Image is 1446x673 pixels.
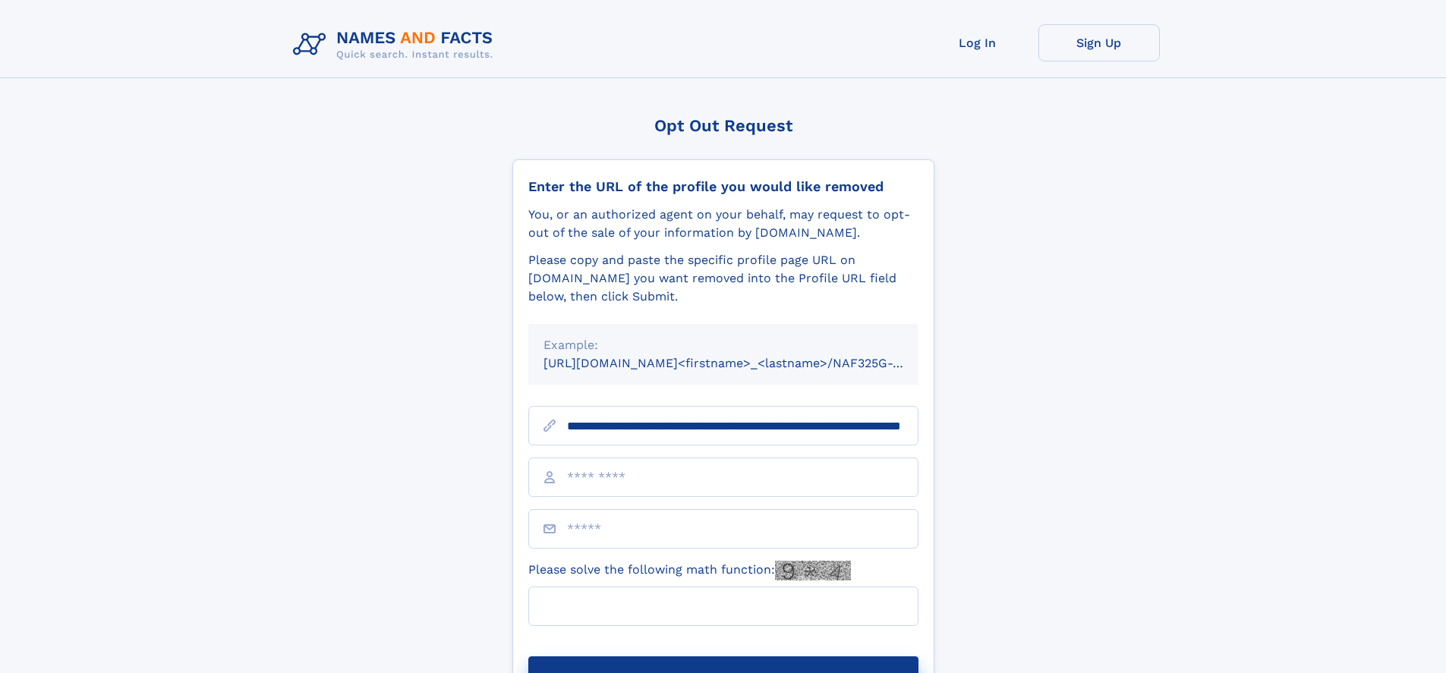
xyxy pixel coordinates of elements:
[543,356,947,370] small: [URL][DOMAIN_NAME]<firstname>_<lastname>/NAF325G-xxxxxxxx
[528,178,918,195] div: Enter the URL of the profile you would like removed
[287,24,506,65] img: Logo Names and Facts
[1038,24,1160,61] a: Sign Up
[543,336,903,354] div: Example:
[528,561,851,580] label: Please solve the following math function:
[528,251,918,306] div: Please copy and paste the specific profile page URL on [DOMAIN_NAME] you want removed into the Pr...
[528,206,918,242] div: You, or an authorized agent on your behalf, may request to opt-out of the sale of your informatio...
[512,116,934,135] div: Opt Out Request
[917,24,1038,61] a: Log In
